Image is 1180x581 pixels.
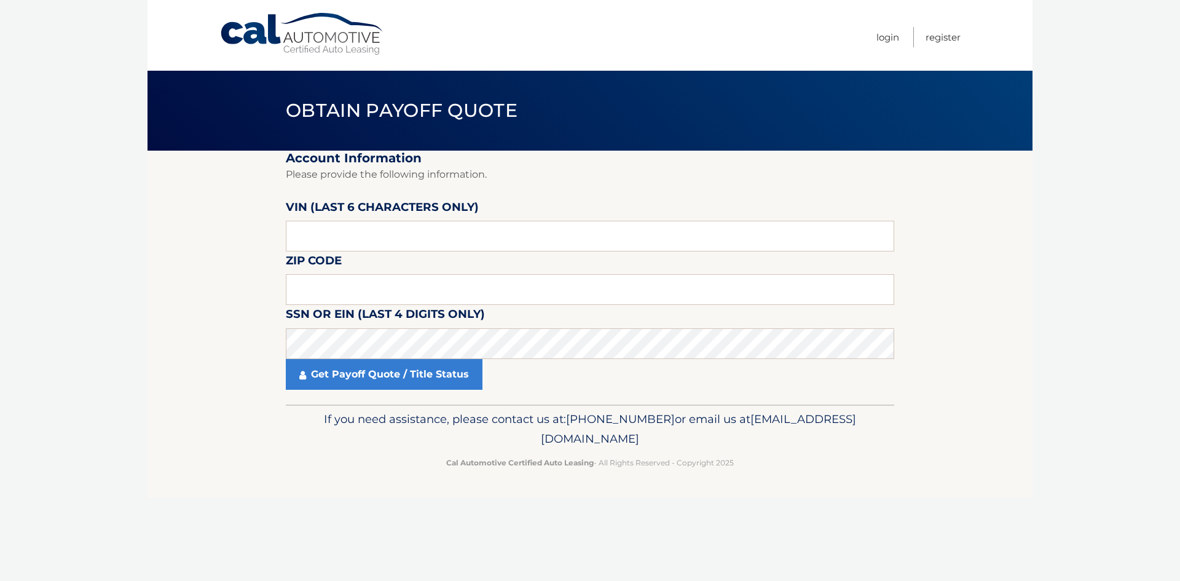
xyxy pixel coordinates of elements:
p: - All Rights Reserved - Copyright 2025 [294,456,886,469]
strong: Cal Automotive Certified Auto Leasing [446,458,594,467]
h2: Account Information [286,151,894,166]
a: Get Payoff Quote / Title Status [286,359,482,390]
label: Zip Code [286,251,342,274]
span: Obtain Payoff Quote [286,99,517,122]
p: Please provide the following information. [286,166,894,183]
a: Register [926,27,961,47]
p: If you need assistance, please contact us at: or email us at [294,409,886,449]
a: Cal Automotive [219,12,385,56]
a: Login [876,27,899,47]
label: VIN (last 6 characters only) [286,198,479,221]
span: [PHONE_NUMBER] [566,412,675,426]
label: SSN or EIN (last 4 digits only) [286,305,485,328]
